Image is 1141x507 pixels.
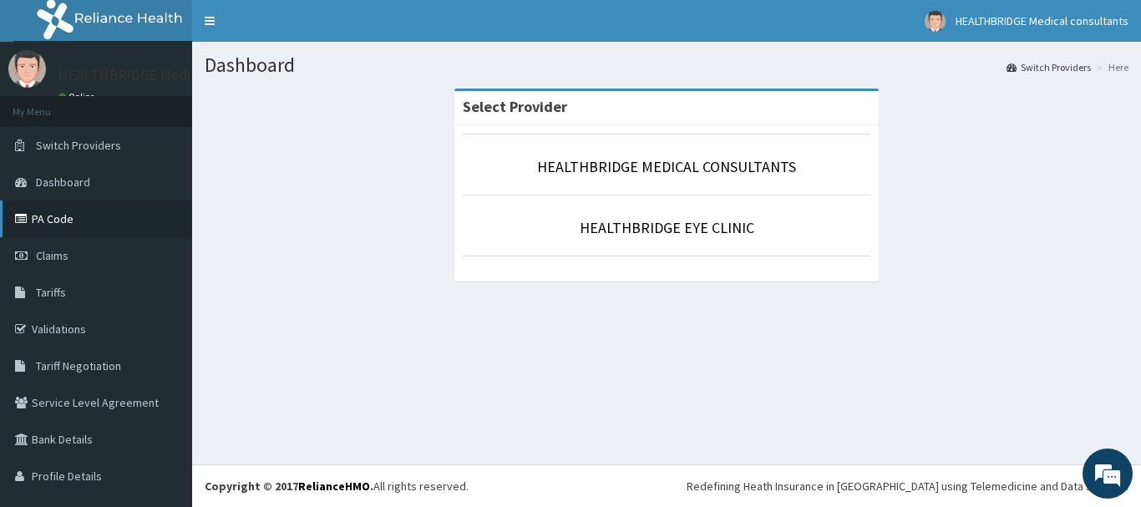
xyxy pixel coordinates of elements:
img: User Image [8,50,46,88]
a: HEALTHBRIDGE EYE CLINIC [580,218,754,237]
footer: All rights reserved. [192,464,1141,507]
strong: Copyright © 2017 . [205,479,373,494]
img: User Image [925,11,946,32]
li: Here [1093,60,1128,74]
a: RelianceHMO [298,479,370,494]
span: Dashboard [36,175,90,190]
p: HEALTHBRIDGE Medical consultants [58,68,292,83]
h1: Dashboard [205,54,1128,76]
span: Tariff Negotiation [36,358,121,373]
a: Online [58,91,99,103]
span: HEALTHBRIDGE Medical consultants [956,13,1128,28]
strong: Select Provider [463,97,567,116]
span: Claims [36,248,68,263]
a: HEALTHBRIDGE MEDICAL CONSULTANTS [537,157,796,176]
div: Redefining Heath Insurance in [GEOGRAPHIC_DATA] using Telemedicine and Data Science! [687,478,1128,494]
span: Switch Providers [36,138,121,153]
span: Tariffs [36,285,66,300]
a: Switch Providers [1007,60,1091,74]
